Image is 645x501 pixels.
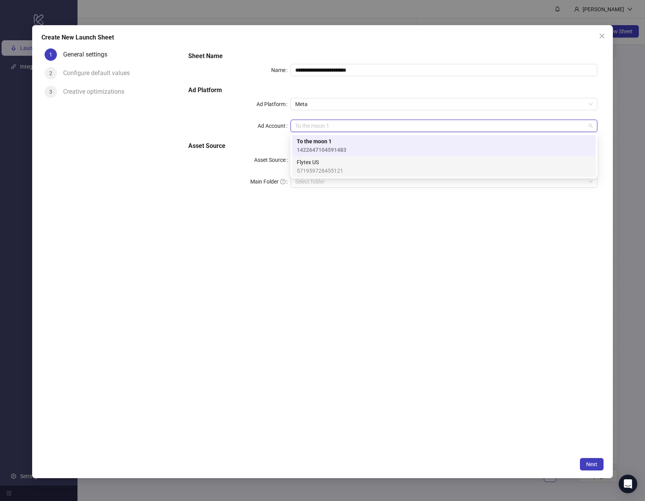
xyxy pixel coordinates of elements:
[619,475,637,493] div: Open Intercom Messenger
[580,458,604,470] button: Next
[188,141,597,151] h5: Asset Source
[63,67,136,79] div: Configure default values
[63,86,131,98] div: Creative optimizations
[256,98,291,110] label: Ad Platform
[295,98,593,110] span: Meta
[292,156,596,177] div: Flytex US
[254,154,291,166] label: Asset Source
[271,64,291,76] label: Name
[297,137,346,146] span: To the moon 1
[297,146,346,154] span: 1422647104591483
[291,64,597,76] input: Name
[599,33,605,39] span: close
[188,86,597,95] h5: Ad Platform
[297,158,343,166] span: Flytex US
[295,120,593,132] span: To the moon 1
[49,89,52,95] span: 3
[63,48,114,61] div: General settings
[588,124,593,128] span: close-circle
[41,33,604,42] div: Create New Launch Sheet
[49,51,52,58] span: 1
[280,179,286,184] span: question-circle
[49,70,52,76] span: 2
[258,120,291,132] label: Ad Account
[250,175,291,188] label: Main Folder
[586,461,597,467] span: Next
[188,51,597,61] h5: Sheet Name
[292,135,596,156] div: To the moon 1
[596,30,608,42] button: Close
[297,166,343,175] span: 571959728455121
